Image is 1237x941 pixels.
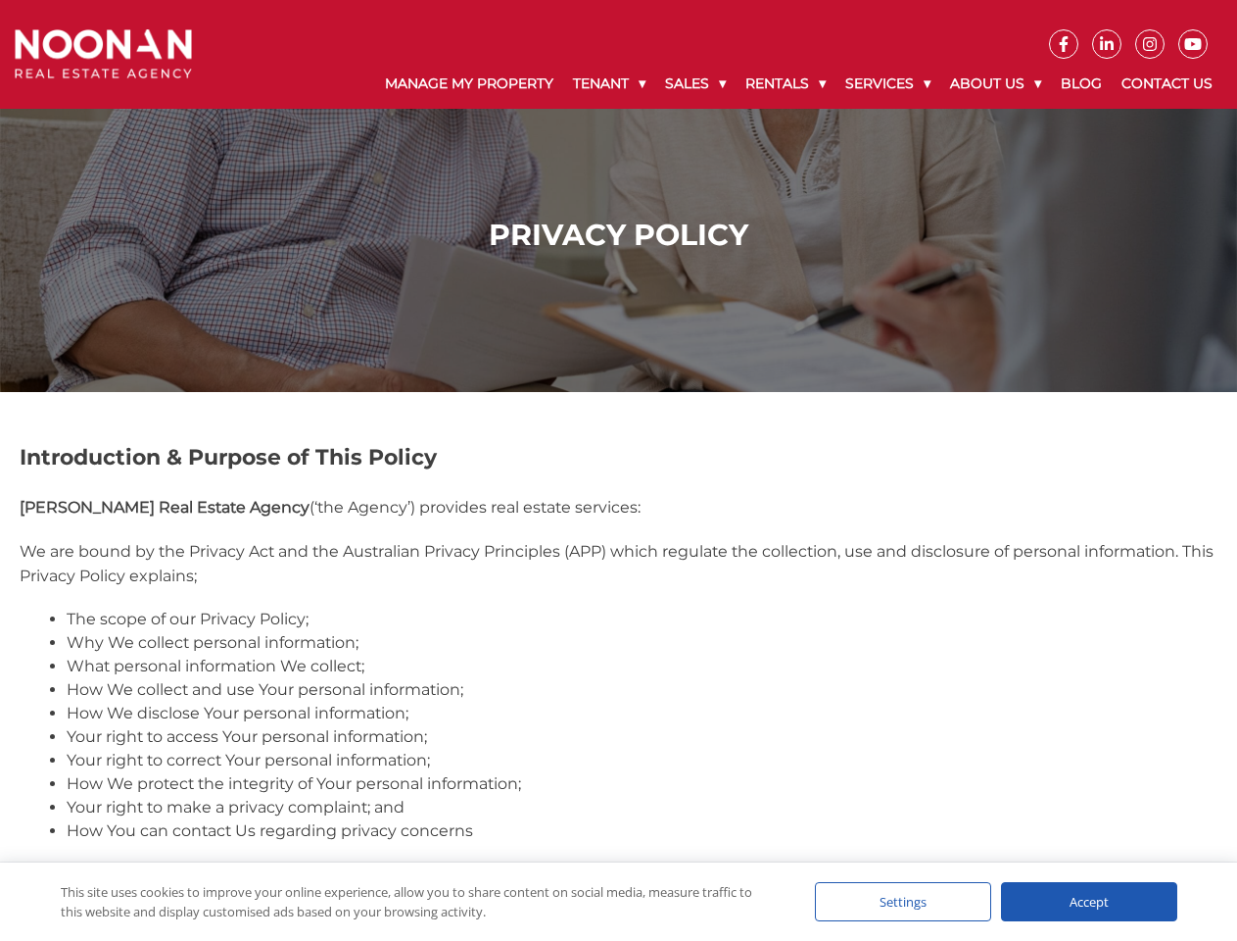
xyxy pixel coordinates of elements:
[61,882,776,921] div: This site uses cookies to improve your online experience, allow you to share content on social me...
[67,725,1217,749] li: Your right to access Your personal information;
[835,59,940,109] a: Services
[67,631,1217,655] li: Why We collect personal information;
[67,702,1217,725] li: How We disclose Your personal information;
[67,678,1217,702] li: How We collect and use Your personal information;
[563,59,655,109] a: Tenant
[20,498,309,517] strong: [PERSON_NAME] Real Estate Agency
[655,59,736,109] a: Sales
[20,539,1217,588] p: We are bound by the Privacy Act and the Australian Privacy Principles (APP) which regulate the co...
[67,819,1217,843] li: How You can contact Us regarding privacy concerns
[67,655,1217,678] li: What personal information We collect;
[375,59,563,109] a: Manage My Property
[20,495,1217,520] p: (‘the Agency’) provides real estate services:
[1051,59,1112,109] a: Blog
[67,749,1217,772] li: Your right to correct Your personal information;
[1001,882,1177,921] div: Accept
[15,29,192,78] img: Noonan Real Estate Agency
[815,882,991,921] div: Settings
[67,772,1217,796] li: How We protect the integrity of Your personal information;
[940,59,1051,109] a: About Us
[1112,59,1222,109] a: Contact Us
[67,796,1217,819] li: Your right to make a privacy complaint; and
[20,218,1217,253] h1: Privacy Policy
[67,608,1217,631] li: The scope of our Privacy Policy;
[736,59,835,109] a: Rentals
[20,445,1217,470] h2: Introduction & Purpose of This Policy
